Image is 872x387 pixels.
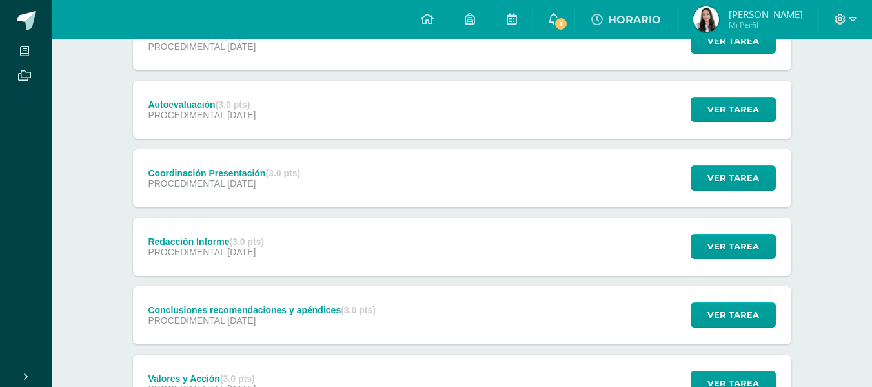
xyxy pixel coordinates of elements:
[693,6,719,32] img: 2b32b25e3f4ab7c9469eee448578a84f.png
[691,302,776,328] button: Ver tarea
[216,99,250,110] strong: (3.0 pts)
[707,235,759,258] span: Ver tarea
[707,166,759,190] span: Ver tarea
[148,110,225,120] span: PROCEDIMENTAL
[341,305,376,315] strong: (3.0 pts)
[148,168,300,178] div: Coordinación Presentación
[265,168,300,178] strong: (3.0 pts)
[148,99,256,110] div: Autoevaluación
[229,236,264,247] strong: (3.0 pts)
[227,247,256,257] span: [DATE]
[227,178,256,189] span: [DATE]
[707,303,759,327] span: Ver tarea
[729,8,803,21] span: [PERSON_NAME]
[608,14,661,26] span: HORARIO
[220,373,255,384] strong: (3.0 pts)
[691,234,776,259] button: Ver tarea
[554,17,568,31] span: 1
[148,178,225,189] span: PROCEDIMENTAL
[148,236,264,247] div: Redacción Informe
[148,305,375,315] div: Conclusiones recomendaciones y apéndices
[227,110,256,120] span: [DATE]
[148,373,256,384] div: Valores y Acción
[707,98,759,121] span: Ver tarea
[691,97,776,122] button: Ver tarea
[148,41,225,52] span: PROCEDIMENTAL
[148,247,225,257] span: PROCEDIMENTAL
[729,19,803,30] span: Mi Perfil
[227,41,256,52] span: [DATE]
[227,315,256,326] span: [DATE]
[691,165,776,191] button: Ver tarea
[148,315,225,326] span: PROCEDIMENTAL
[691,28,776,54] button: Ver tarea
[707,29,759,53] span: Ver tarea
